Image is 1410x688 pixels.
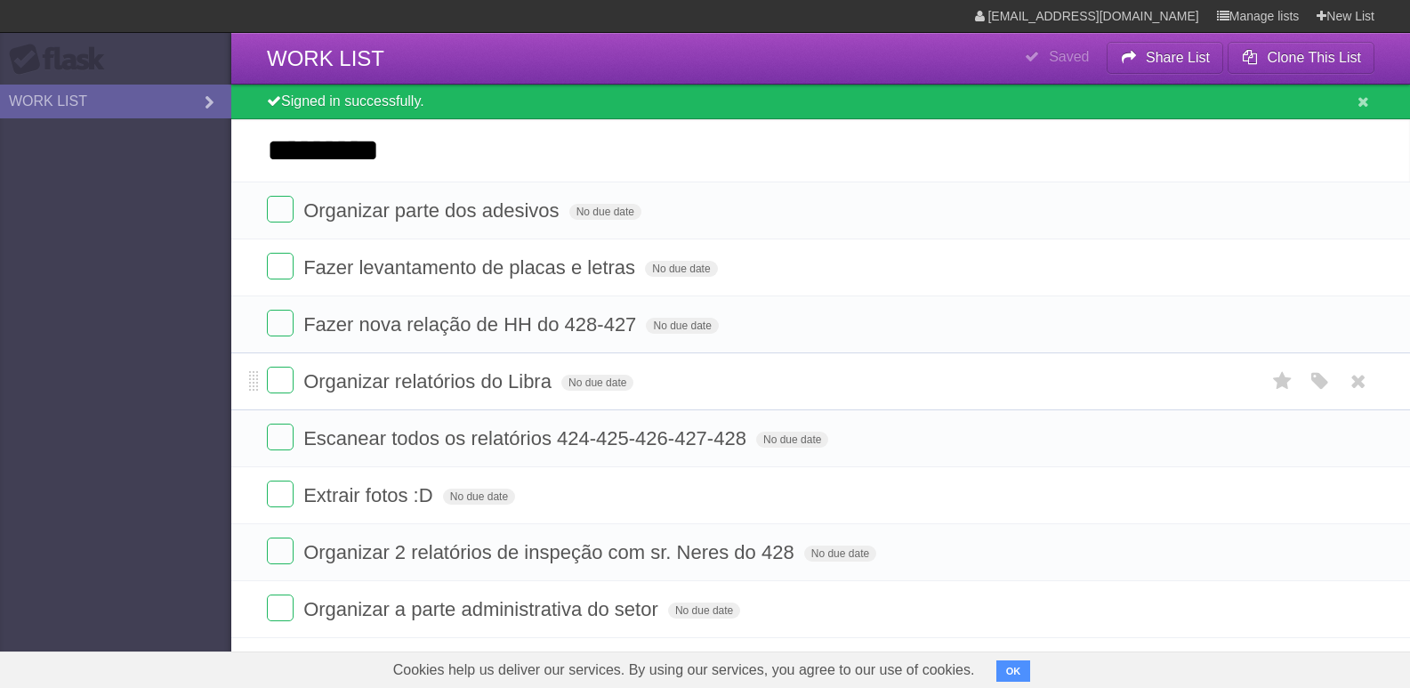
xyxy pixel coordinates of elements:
span: No due date [561,375,633,391]
label: Done [267,595,294,621]
b: Clone This List [1267,50,1361,65]
button: OK [996,660,1031,682]
div: Flask [9,44,116,76]
button: Share List [1107,42,1224,74]
label: Star task [1266,367,1300,396]
label: Star task [1266,538,1300,567]
b: Share List [1146,50,1210,65]
label: Done [267,253,294,279]
button: Clone This List [1228,42,1374,74]
span: Fazer nova relação de HH do 428-427 [303,313,641,336]
label: Done [267,196,294,223]
span: No due date [443,489,515,505]
span: No due date [756,432,828,448]
span: No due date [569,204,641,220]
span: Fazer levantamento de placas e letras [303,256,640,279]
label: Done [267,538,294,564]
label: Star task [1266,595,1300,624]
label: Done [267,310,294,336]
span: Organizar parte dos adesivos [303,199,563,222]
span: Organizar 2 relatórios de inspeção com sr. Neres do 428 [303,541,799,563]
span: No due date [668,603,740,619]
label: Star task [1266,196,1300,225]
label: Star task [1266,481,1300,510]
label: Done [267,481,294,507]
span: Extrair fotos :D [303,484,437,506]
span: No due date [646,318,718,334]
label: Done [267,367,294,393]
span: No due date [645,261,717,277]
label: Done [267,424,294,450]
span: Organizar relatórios do Libra [303,370,556,393]
span: No due date [804,546,876,562]
label: Star task [1266,424,1300,453]
label: Star task [1266,310,1300,339]
span: WORK LIST [267,46,384,70]
div: Signed in successfully. [231,85,1410,119]
span: Cookies help us deliver our services. By using our services, you agree to our use of cookies. [375,652,993,688]
b: Saved [1049,49,1089,64]
span: Organizar a parte administrativa do setor [303,598,663,620]
span: Escanear todos os relatórios 424-425-426-427-428 [303,427,751,449]
label: Star task [1266,253,1300,282]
